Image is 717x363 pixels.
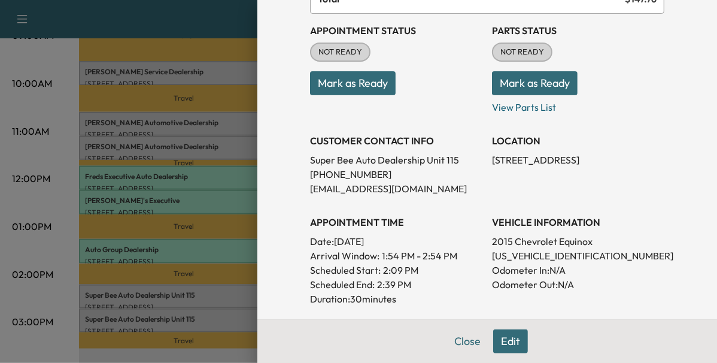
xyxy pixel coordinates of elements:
[493,46,551,58] span: NOT READY
[383,263,418,277] p: 2:09 PM
[310,215,482,229] h3: APPOINTMENT TIME
[310,249,482,263] p: Arrival Window:
[377,277,411,292] p: 2:39 PM
[310,277,375,292] p: Scheduled End:
[493,329,528,353] button: Edit
[492,277,664,292] p: Odometer Out: N/A
[492,71,578,95] button: Mark as Ready
[446,329,488,353] button: Close
[492,215,664,229] h3: VEHICLE INFORMATION
[492,153,664,167] p: [STREET_ADDRESS]
[382,249,457,263] span: 1:54 PM - 2:54 PM
[310,181,482,196] p: [EMAIL_ADDRESS][DOMAIN_NAME]
[492,263,664,277] p: Odometer In: N/A
[310,153,482,167] p: Super Bee Auto Dealership Unit 115
[492,249,664,263] p: [US_VEHICLE_IDENTIFICATION_NUMBER]
[311,46,369,58] span: NOT READY
[310,134,482,148] h3: CUSTOMER CONTACT INFO
[310,71,396,95] button: Mark as Ready
[492,234,664,249] p: 2015 Chevrolet Equinox
[492,23,664,38] h3: Parts Status
[310,23,482,38] h3: Appointment Status
[492,95,664,114] p: View Parts List
[310,167,482,181] p: [PHONE_NUMBER]
[492,134,664,148] h3: LOCATION
[310,263,381,277] p: Scheduled Start:
[310,234,482,249] p: Date: [DATE]
[310,292,482,306] p: Duration: 30 minutes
